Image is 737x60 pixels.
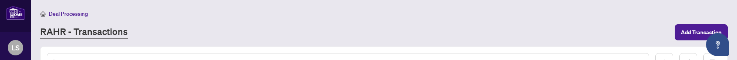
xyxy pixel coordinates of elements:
span: LS [12,42,20,53]
a: RAHR - Transactions [40,25,128,39]
img: logo [6,6,25,20]
span: home [40,11,46,17]
button: Add Transaction [675,24,728,40]
button: Open asap [706,33,729,56]
span: Deal Processing [49,10,88,17]
span: Add Transaction [681,26,722,38]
